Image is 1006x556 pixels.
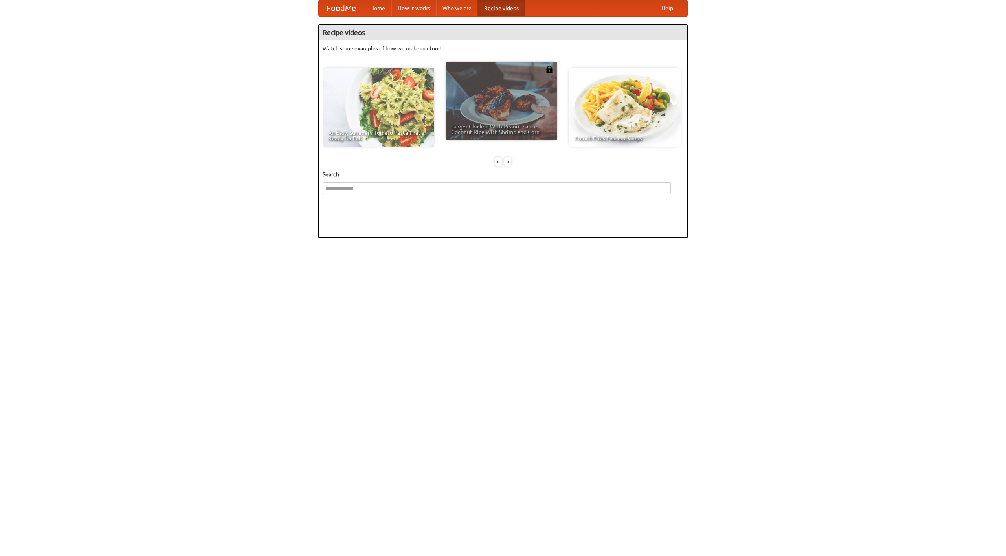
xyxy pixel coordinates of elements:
[569,68,681,147] a: French Fries Fish and Chips
[495,157,502,167] div: «
[391,0,436,16] a: How it works
[323,68,434,147] a: An Easy, Summery Tomato Pasta That's Ready for Fall
[575,136,675,141] span: French Fries Fish and Chips
[504,157,511,167] div: »
[364,0,391,16] a: Home
[323,44,683,52] p: Watch some examples of how we make our food!
[655,0,679,16] a: Help
[319,0,364,16] a: FoodMe
[545,66,553,73] img: 483408.png
[323,171,683,178] h5: Search
[319,25,687,40] h4: Recipe videos
[328,130,429,141] span: An Easy, Summery Tomato Pasta That's Ready for Fall
[478,0,525,16] a: Recipe videos
[436,0,478,16] a: Who we are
